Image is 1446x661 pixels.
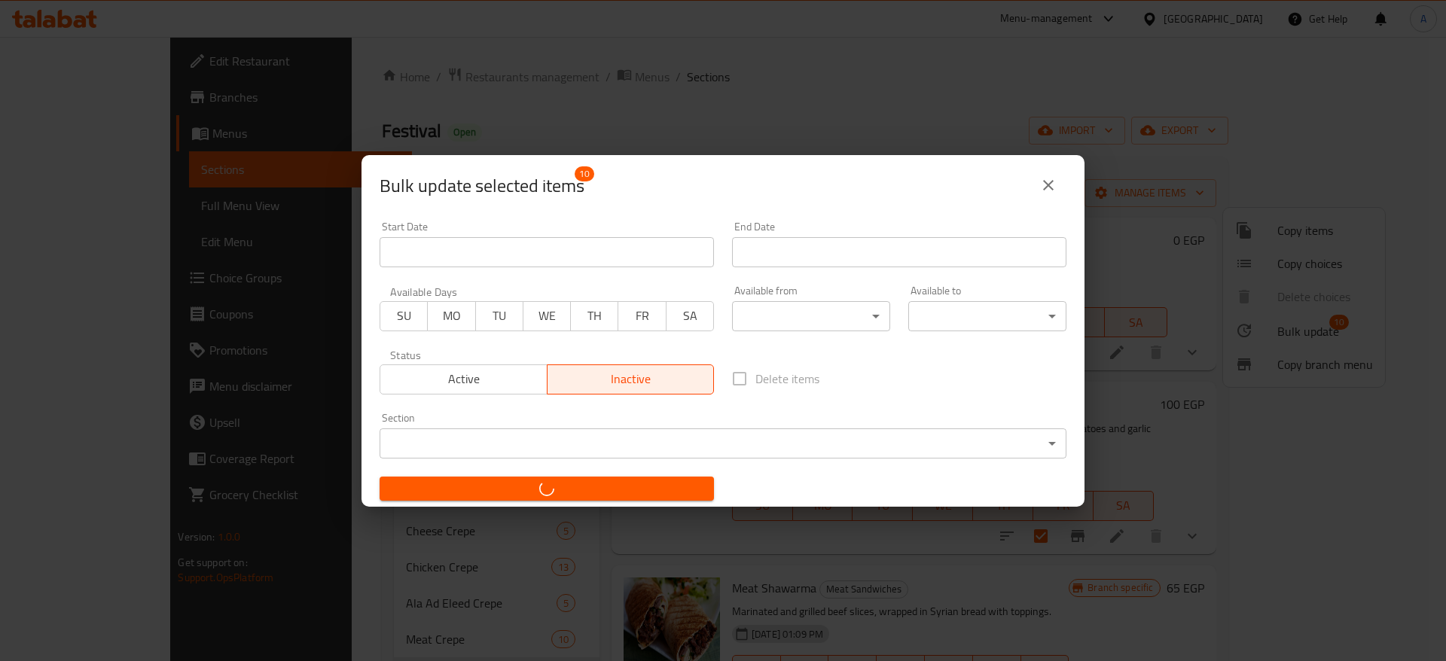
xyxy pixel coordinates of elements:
span: WE [529,305,565,327]
span: Inactive [554,368,709,390]
button: WE [523,301,571,331]
span: Active [386,368,541,390]
button: SA [666,301,714,331]
button: SU [380,301,428,331]
span: MO [434,305,469,327]
span: FR [624,305,660,327]
div: ​ [732,301,890,331]
button: TH [570,301,618,331]
button: FR [618,301,666,331]
button: TU [475,301,523,331]
div: ​ [380,428,1066,458]
button: close [1030,167,1066,203]
button: Inactive [547,364,715,394]
span: 10 [575,166,594,181]
button: Active [380,364,548,394]
div: ​ [908,301,1066,331]
button: MO [427,301,475,331]
span: SA [673,305,708,327]
span: TH [577,305,612,327]
span: Selected items count [380,174,584,198]
span: SU [386,305,422,327]
span: Delete items [755,370,819,388]
span: TU [482,305,517,327]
